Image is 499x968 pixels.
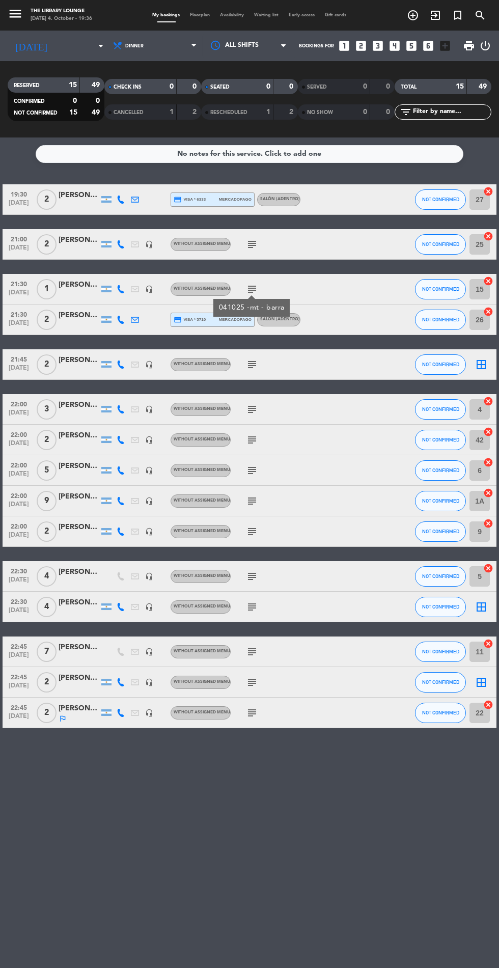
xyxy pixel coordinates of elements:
[31,8,92,15] div: The Library Lounge
[463,40,475,52] span: print
[59,189,99,201] div: [PERSON_NAME]
[483,276,493,286] i: cancel
[415,354,466,375] button: NOT CONFIRMED
[363,83,367,90] strong: 0
[246,707,258,719] i: subject
[174,499,230,503] span: Without assigned menu
[6,365,32,376] span: [DATE]
[246,403,258,416] i: subject
[266,83,270,90] strong: 0
[145,466,153,475] i: headset_mic
[174,316,182,324] i: credit_card
[483,307,493,317] i: cancel
[415,430,466,450] button: NOT CONFIRMED
[415,642,466,662] button: NOT CONFIRMED
[174,287,230,291] span: Without assigned menu
[8,6,23,21] i: menu
[37,521,57,542] span: 2
[145,648,153,656] i: headset_mic
[125,43,144,49] span: Dinner
[371,39,384,52] i: looks_3
[219,196,252,203] span: mercadopago
[246,464,258,477] i: subject
[145,285,153,293] i: headset_mic
[475,358,487,371] i: border_all
[114,85,142,90] span: CHECK INS
[6,595,32,607] span: 22:30
[8,6,23,24] button: menu
[415,189,466,210] button: NOT CONFIRMED
[59,430,99,441] div: [PERSON_NAME]
[483,700,493,710] i: cancel
[31,15,92,23] div: [DATE] 4. October - 19:36
[415,566,466,587] button: NOT CONFIRMED
[6,489,32,501] span: 22:00
[114,110,144,115] span: CANCELLED
[6,398,32,409] span: 22:00
[354,39,368,52] i: looks_two
[6,233,32,244] span: 21:00
[6,576,32,588] span: [DATE]
[246,646,258,658] i: subject
[215,13,249,17] span: Availability
[145,603,153,611] i: headset_mic
[483,231,493,241] i: cancel
[59,642,99,653] div: [PERSON_NAME]
[422,406,459,412] span: NOT CONFIRMED
[6,501,32,513] span: [DATE]
[6,188,32,200] span: 19:30
[219,316,252,323] span: mercadopago
[92,81,102,89] strong: 49
[307,85,327,90] span: SERVED
[266,108,270,116] strong: 1
[193,83,199,90] strong: 0
[6,200,32,211] span: [DATE]
[145,572,153,580] i: headset_mic
[422,498,459,504] span: NOT CONFIRMED
[6,713,32,725] span: [DATE]
[246,238,258,251] i: subject
[145,709,153,717] i: headset_mic
[6,671,32,682] span: 22:45
[405,39,418,52] i: looks_5
[456,83,464,90] strong: 15
[37,234,57,255] span: 2
[145,405,153,413] i: headset_mic
[483,427,493,437] i: cancel
[59,460,99,472] div: [PERSON_NAME]
[415,491,466,511] button: NOT CONFIRMED
[145,528,153,536] i: headset_mic
[246,601,258,613] i: subject
[185,13,215,17] span: Floorplan
[483,457,493,467] i: cancel
[174,437,230,441] span: Without assigned menu
[483,639,493,649] i: cancel
[246,283,258,295] i: subject
[96,97,102,104] strong: 0
[422,362,459,367] span: NOT CONFIRMED
[174,680,230,684] span: Without assigned menu
[483,186,493,197] i: cancel
[95,40,107,52] i: arrow_drop_down
[6,320,32,331] span: [DATE]
[415,521,466,542] button: NOT CONFIRMED
[6,471,32,482] span: [DATE]
[415,703,466,723] button: NOT CONFIRMED
[422,710,459,715] span: NOT CONFIRMED
[210,85,230,90] span: SEATED
[290,83,296,90] strong: 0
[246,676,258,688] i: subject
[37,672,57,693] span: 2
[37,399,57,420] span: 3
[59,566,99,578] div: [PERSON_NAME]
[37,430,57,450] span: 2
[37,642,57,662] span: 7
[174,468,230,472] span: Without assigned menu
[483,396,493,406] i: cancel
[483,563,493,573] i: cancel
[145,678,153,686] i: headset_mic
[415,279,466,299] button: NOT CONFIRMED
[59,714,67,723] i: outlined_flag
[174,316,206,324] span: visa * 5710
[299,43,334,49] span: Bookings for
